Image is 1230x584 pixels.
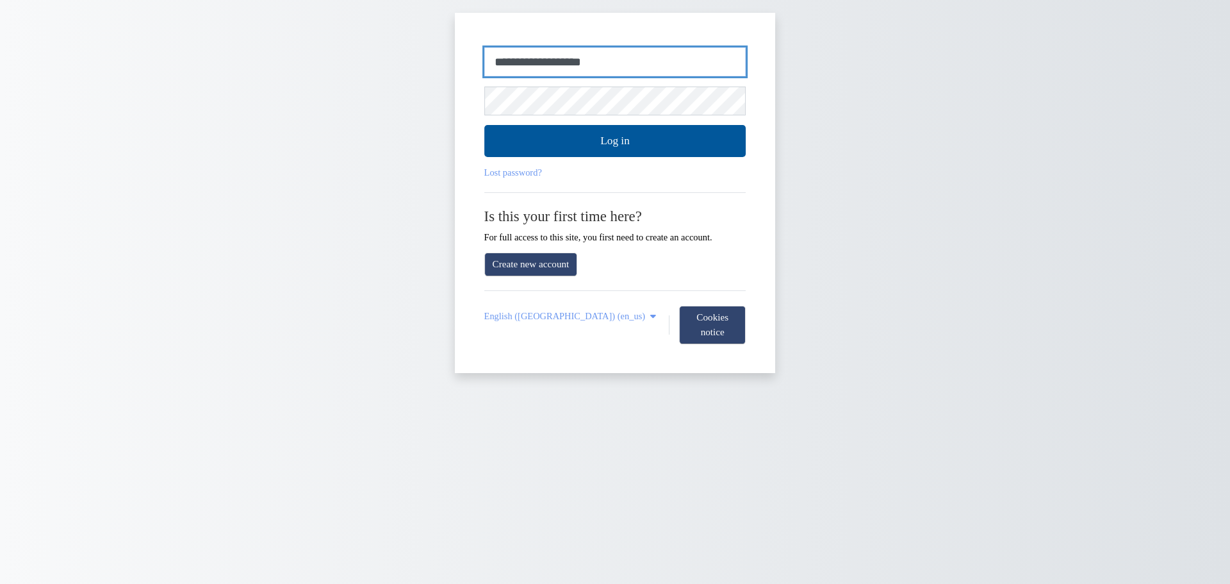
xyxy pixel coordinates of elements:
[484,253,578,276] a: Create new account
[484,125,746,157] button: Log in
[484,208,746,242] div: For full access to this site, you first need to create an account.
[484,167,542,178] a: Lost password?
[484,311,659,322] a: English (United States) ‎(en_us)‎
[679,306,746,344] button: Cookies notice
[484,208,746,225] h2: Is this your first time here?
